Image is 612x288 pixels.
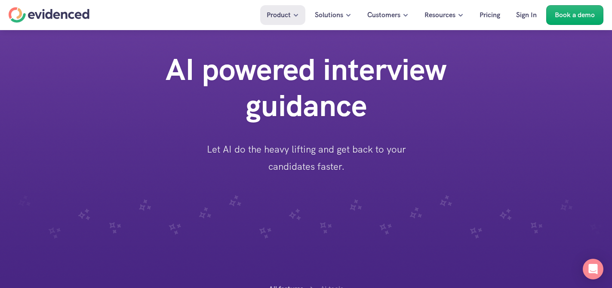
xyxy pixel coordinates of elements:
p: Let AI do the heavy lifting and get back to your candidates faster. [199,141,414,175]
a: Book a demo [546,5,603,25]
p: Solutions [315,9,343,21]
a: Home [9,7,89,23]
p: Sign In [516,9,537,21]
p: Resources [424,9,455,21]
h1: AI powered interview guidance [134,52,478,124]
a: Sign In [510,5,543,25]
p: Product [267,9,291,21]
p: Pricing [480,9,500,21]
p: Customers [367,9,400,21]
p: Book a demo [555,9,595,21]
a: Pricing [473,5,507,25]
div: Open Intercom Messenger [583,259,603,279]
